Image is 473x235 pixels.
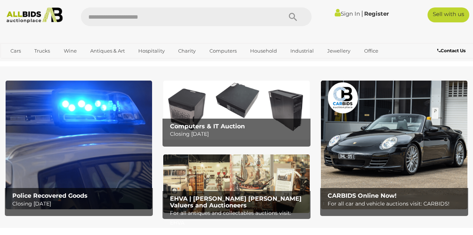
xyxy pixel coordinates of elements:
img: EHVA | Evans Hastings Valuers and Auctioneers [163,154,310,213]
a: Computers [205,45,242,57]
a: Household [245,45,282,57]
a: CARBIDS Online Now! CARBIDS Online Now! For all car and vehicle auctions visit: CARBIDS! [321,81,467,209]
button: Search [274,7,312,26]
a: Sell with us [428,7,469,22]
a: Cars [6,45,26,57]
a: Trucks [29,45,55,57]
b: Contact Us [437,48,466,53]
a: Contact Us [437,47,467,55]
a: Office [359,45,383,57]
b: CARBIDS Online Now! [328,192,397,199]
img: Police Recovered Goods [6,81,152,209]
img: Computers & IT Auction [163,81,310,139]
a: Computers & IT Auction Computers & IT Auction Closing [DATE] [163,81,310,139]
b: Police Recovered Goods [12,192,88,199]
a: Wine [59,45,82,57]
a: Hospitality [133,45,170,57]
a: Charity [173,45,201,57]
img: Allbids.com.au [3,7,66,23]
a: Police Recovered Goods Police Recovered Goods Closing [DATE] [6,81,152,209]
p: For all antiques and collectables auctions visit: EHVA [170,209,307,227]
a: Sign In [335,10,360,17]
b: Computers & IT Auction [170,123,245,130]
p: Closing [DATE] [170,129,307,139]
a: Register [364,10,389,17]
a: Antiques & Art [85,45,130,57]
a: EHVA | Evans Hastings Valuers and Auctioneers EHVA | [PERSON_NAME] [PERSON_NAME] Valuers and Auct... [163,154,310,213]
a: Sports [6,57,31,69]
a: Jewellery [322,45,355,57]
a: [GEOGRAPHIC_DATA] [34,57,97,69]
b: EHVA | [PERSON_NAME] [PERSON_NAME] Valuers and Auctioneers [170,195,302,209]
a: Industrial [286,45,319,57]
span: | [361,9,363,18]
p: For all car and vehicle auctions visit: CARBIDS! [328,199,465,209]
img: CARBIDS Online Now! [321,81,467,209]
p: Closing [DATE] [12,199,149,209]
